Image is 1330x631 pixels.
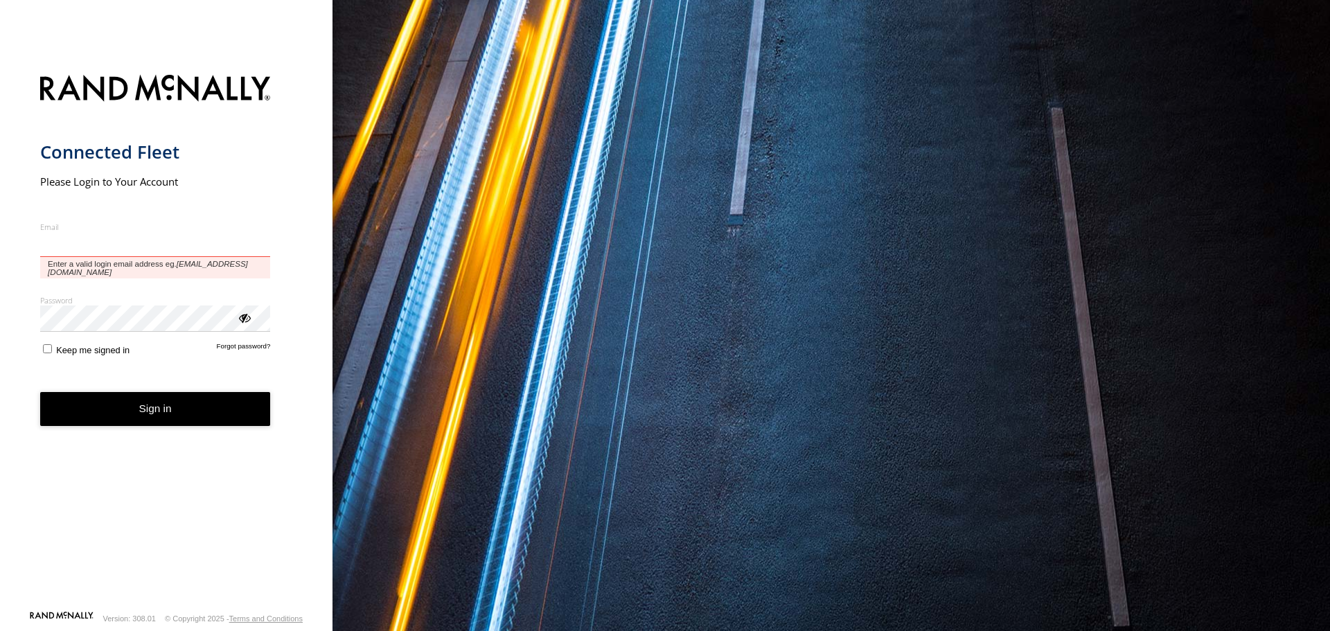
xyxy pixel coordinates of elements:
[40,175,271,188] h2: Please Login to Your Account
[40,257,271,278] span: Enter a valid login email address eg.
[56,345,130,355] span: Keep me signed in
[40,72,271,107] img: Rand McNally
[40,141,271,163] h1: Connected Fleet
[229,614,303,623] a: Terms and Conditions
[40,392,271,426] button: Sign in
[237,310,251,324] div: ViewPassword
[30,612,94,625] a: Visit our Website
[40,66,293,610] form: main
[48,260,248,276] em: [EMAIL_ADDRESS][DOMAIN_NAME]
[103,614,156,623] div: Version: 308.01
[40,295,271,305] label: Password
[165,614,303,623] div: © Copyright 2025 -
[43,344,52,353] input: Keep me signed in
[40,222,271,232] label: Email
[217,342,271,355] a: Forgot password?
